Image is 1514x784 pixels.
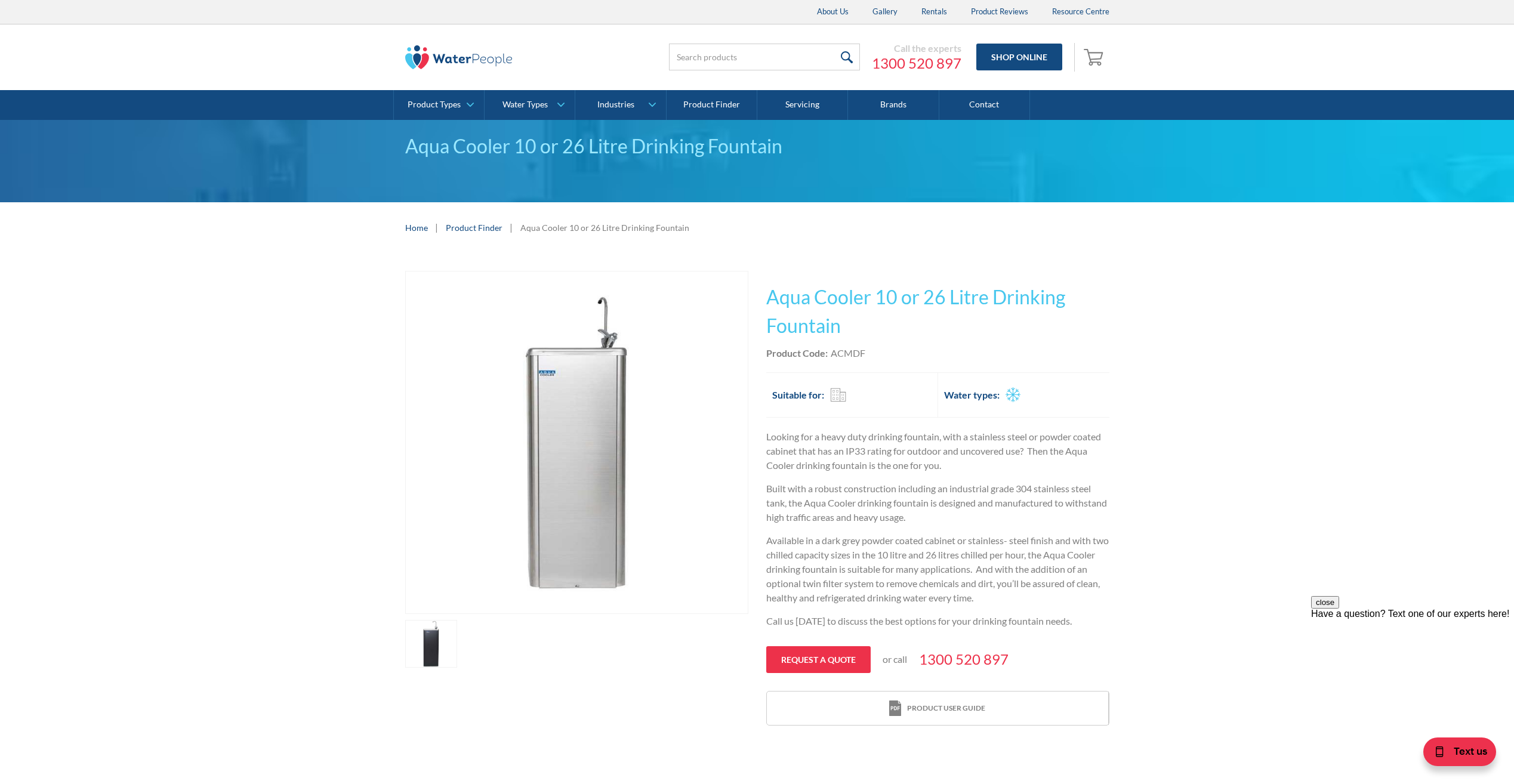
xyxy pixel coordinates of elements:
[405,45,513,69] img: The Water People
[1081,43,1109,72] a: Open empty cart
[575,90,665,120] a: Industries
[405,620,458,668] a: open lightbox
[766,614,1109,628] p: Call us [DATE] to discuss the best options for your drinking fountain needs.
[766,283,1109,340] h1: Aqua Cooler 10 or 26 Litre Drinking Fountain
[766,481,1109,524] p: Built with a robust construction including an industrial grade 304 stainless steel tank, the Aqua...
[766,430,1109,473] p: Looking for a heavy duty drinking fountain, with a stainless steel or powder coated cabinet that ...
[766,646,871,673] a: Request a quote
[406,271,748,613] img: Aqua Cooler 10 or 26 Litre Drinking Fountain
[597,100,634,110] div: Industries
[485,90,575,120] a: Water Types
[1311,596,1514,739] iframe: podium webchat widget prompt
[976,44,1062,70] a: Shop Online
[944,388,1000,402] h2: Water types:
[394,90,484,120] a: Product Types
[1395,724,1514,784] iframe: podium webchat widget bubble
[889,700,901,717] img: print icon
[831,346,865,360] div: ACMDF
[434,220,440,234] div: |
[848,90,939,120] a: Brands
[872,54,961,72] a: 1300 520 897
[872,42,961,54] div: Call the experts
[405,221,428,234] a: Home
[405,271,748,614] a: open lightbox
[766,533,1109,605] p: Available in a dark grey powder coated cabinet or stainless- steel finish and with two chilled ca...
[669,44,860,70] input: Search products
[757,90,848,120] a: Servicing
[667,90,757,120] a: Product Finder
[907,703,985,714] div: Product user guide
[408,100,461,110] div: Product Types
[767,692,1108,726] a: print iconProduct user guide
[446,221,502,234] a: Product Finder
[520,221,689,234] div: Aqua Cooler 10 or 26 Litre Drinking Fountain
[508,220,514,234] div: |
[405,132,1109,160] div: Aqua Cooler 10 or 26 Litre Drinking Fountain
[772,388,824,402] h2: Suitable for:
[1084,47,1106,66] img: shopping cart
[766,347,828,359] strong: Product Code:
[939,90,1030,120] a: Contact
[883,652,907,666] p: or call
[919,649,1009,670] a: 1300 520 897
[502,100,548,110] div: Water Types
